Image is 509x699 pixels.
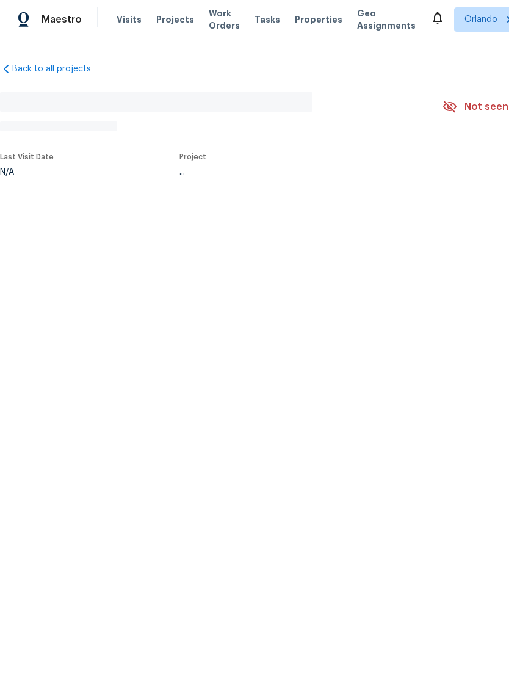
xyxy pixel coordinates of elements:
span: Maestro [42,13,82,26]
span: Projects [156,13,194,26]
span: Project [179,153,206,161]
span: Work Orders [209,7,240,32]
span: Properties [295,13,342,26]
span: Tasks [254,15,280,24]
div: ... [179,168,414,176]
span: Orlando [464,13,497,26]
span: Geo Assignments [357,7,416,32]
span: Visits [117,13,142,26]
